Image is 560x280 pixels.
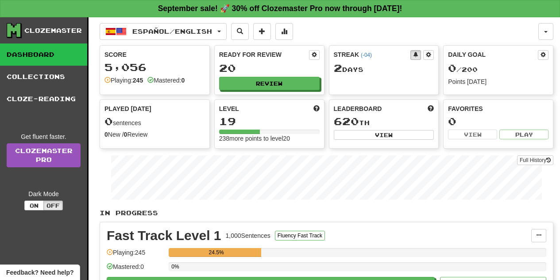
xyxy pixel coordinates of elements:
[100,209,553,217] p: In Progress
[104,131,108,138] strong: 0
[275,231,325,241] button: Fluency Fast Track
[334,50,411,59] div: Streak
[104,116,205,127] div: sentences
[448,62,456,74] span: 0
[124,131,127,138] strong: 0
[334,116,434,127] div: th
[171,248,261,257] div: 24.5%
[104,76,143,85] div: Playing:
[104,115,113,127] span: 0
[313,104,320,113] span: Score more points to level up
[219,77,320,90] button: Review
[448,104,548,113] div: Favorites
[104,104,151,113] span: Played [DATE]
[334,104,382,113] span: Leaderboard
[219,63,320,74] div: 20
[43,201,63,210] button: Off
[219,134,320,143] div: 238 more points to level 20
[181,77,185,84] strong: 0
[334,115,359,127] span: 620
[133,77,143,84] strong: 245
[361,52,372,58] a: (-04)
[517,155,553,165] button: Full History
[7,132,81,141] div: Get fluent faster.
[104,62,205,73] div: 5,056
[219,116,320,127] div: 19
[7,143,81,167] a: ClozemasterPro
[428,104,434,113] span: This week in points, UTC
[107,248,164,263] div: Playing: 245
[6,268,73,277] span: Open feedback widget
[219,104,239,113] span: Level
[132,28,212,35] span: Español / English
[107,262,164,277] div: Mastered: 0
[334,62,342,74] span: 2
[226,231,270,240] div: 1,000 Sentences
[231,23,249,40] button: Search sentences
[107,229,221,242] div: Fast Track Level 1
[499,130,548,139] button: Play
[275,23,293,40] button: More stats
[448,116,548,127] div: 0
[448,77,548,86] div: Points [DATE]
[253,23,271,40] button: Add sentence to collection
[7,189,81,198] div: Dark Mode
[104,50,205,59] div: Score
[448,50,538,60] div: Daily Goal
[334,63,434,74] div: Day s
[334,130,434,140] button: View
[147,76,185,85] div: Mastered:
[104,130,205,139] div: New / Review
[158,4,402,13] strong: September sale! 🚀 30% off Clozemaster Pro now through [DATE]!
[448,66,478,73] span: / 200
[448,130,497,139] button: View
[24,26,82,35] div: Clozemaster
[100,23,227,40] button: Español/English
[219,50,309,59] div: Ready for Review
[24,201,44,210] button: On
